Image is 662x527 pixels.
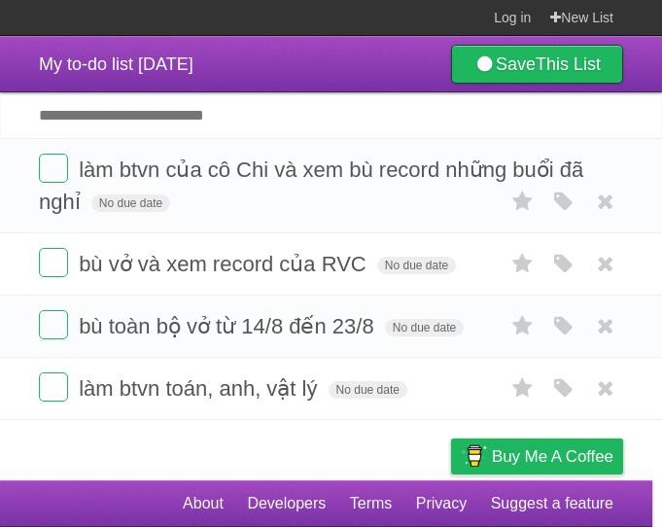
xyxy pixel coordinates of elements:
[451,439,623,474] a: Buy me a coffee
[385,319,464,336] span: No due date
[451,45,623,84] a: SaveThis List
[461,439,487,473] img: Buy me a coffee
[491,485,613,522] a: Suggest a feature
[329,381,407,399] span: No due date
[39,158,583,214] span: làm btvn của cô Chi và xem bù record những buổi đã nghỉ
[536,54,601,74] b: This List
[350,485,393,522] a: Terms
[79,314,379,338] span: bù toàn bộ vở từ 14/8 đến 23/8
[39,310,68,339] label: Done
[492,439,613,474] span: Buy me a coffee
[91,194,170,212] span: No due date
[39,154,68,183] label: Done
[416,485,467,522] a: Privacy
[505,186,541,218] label: Star task
[39,54,193,74] span: My to-do list [DATE]
[247,485,326,522] a: Developers
[39,372,68,402] label: Done
[377,257,456,274] span: No due date
[505,310,541,342] label: Star task
[183,485,224,522] a: About
[79,252,371,276] span: bù vở và xem record của RVC
[79,376,322,401] span: làm btvn toán, anh, vật lý
[39,248,68,277] label: Done
[505,248,541,280] label: Star task
[505,372,541,404] label: Star task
